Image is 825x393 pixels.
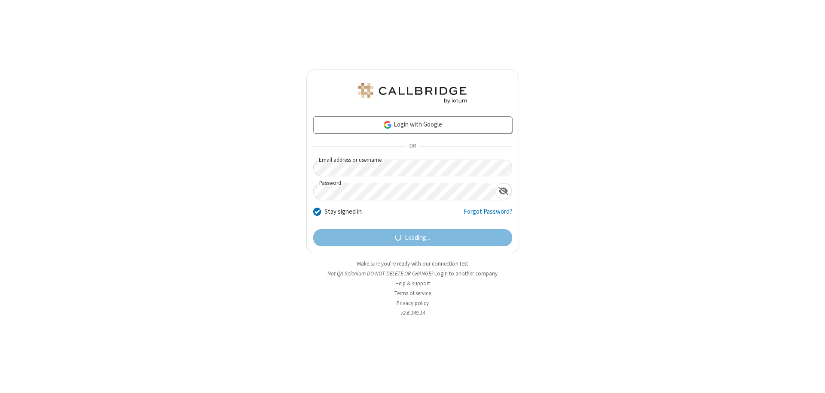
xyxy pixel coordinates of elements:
a: Help & support [395,280,430,287]
li: v2.6.349.14 [306,309,519,317]
a: Forgot Password? [464,207,512,223]
span: OR [406,141,419,153]
a: Make sure you're ready with our connection test [357,260,468,267]
div: Show password [495,183,512,199]
li: Not QA Selenium DO NOT DELETE OR CHANGE? [306,269,519,278]
a: Login with Google [313,116,512,133]
img: google-icon.png [383,120,392,130]
button: Login to another company [434,269,498,278]
label: Stay signed in [324,207,362,217]
img: QA Selenium DO NOT DELETE OR CHANGE [357,83,468,103]
input: Email address or username [313,160,512,176]
a: Terms of service [394,290,431,297]
input: Password [314,183,495,200]
button: Loading... [313,229,512,246]
span: Loading... [405,233,430,243]
a: Privacy policy [397,299,429,307]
